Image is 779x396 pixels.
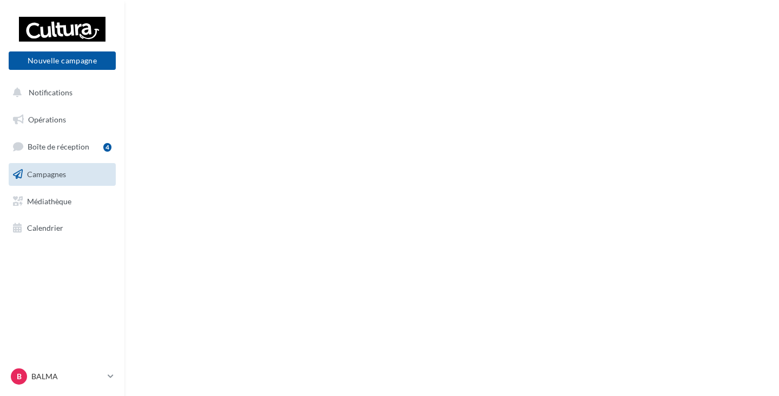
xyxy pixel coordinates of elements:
[27,223,63,232] span: Calendrier
[6,108,118,131] a: Opérations
[9,51,116,70] button: Nouvelle campagne
[6,217,118,239] a: Calendrier
[6,190,118,213] a: Médiathèque
[9,366,116,387] a: B BALMA
[27,196,71,205] span: Médiathèque
[17,371,22,382] span: B
[28,115,66,124] span: Opérations
[6,163,118,186] a: Campagnes
[103,143,111,152] div: 4
[31,371,103,382] p: BALMA
[28,142,89,151] span: Boîte de réception
[6,135,118,158] a: Boîte de réception4
[29,88,72,97] span: Notifications
[6,81,114,104] button: Notifications
[27,170,66,179] span: Campagnes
